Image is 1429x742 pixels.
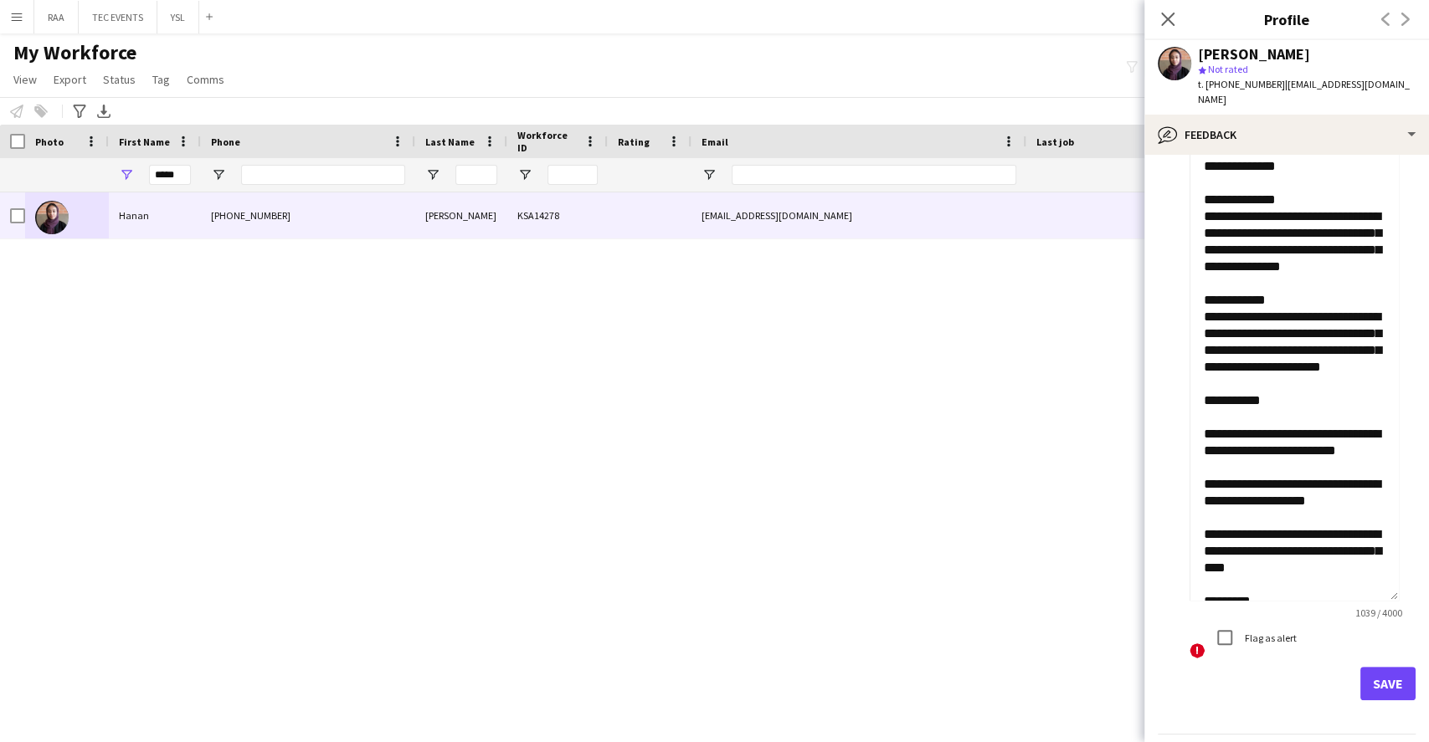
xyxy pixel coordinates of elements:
app-action-btn: Advanced filters [69,101,90,121]
button: Save [1360,667,1416,700]
span: Phone [211,136,240,148]
button: Open Filter Menu [211,167,226,182]
span: My Workforce [13,40,136,65]
div: [PERSON_NAME] [415,192,507,238]
input: Workforce ID Filter Input [547,165,598,185]
span: | [EMAIL_ADDRESS][DOMAIN_NAME] [1198,78,1410,105]
span: ! [1190,643,1205,658]
button: TEC EVENTS [79,1,157,33]
span: First Name [119,136,170,148]
div: [PHONE_NUMBER] [201,192,415,238]
span: View [13,72,37,87]
span: t. [PHONE_NUMBER] [1198,78,1285,90]
span: Last job [1036,136,1074,148]
button: Open Filter Menu [425,167,440,182]
h3: Profile [1144,8,1429,30]
div: Feedback [1144,115,1429,155]
a: Status [96,69,142,90]
span: Email [702,136,728,148]
button: YSL [157,1,199,33]
a: View [7,69,44,90]
button: Open Filter Menu [517,167,532,182]
input: Phone Filter Input [241,165,405,185]
span: 1039 / 4000 [1342,606,1416,619]
app-action-btn: Export XLSX [94,101,114,121]
span: Export [54,72,86,87]
button: Open Filter Menu [119,167,134,182]
input: Last Name Filter Input [455,165,497,185]
div: KSA14278 [507,192,608,238]
span: Not rated [1208,63,1248,75]
span: Status [103,72,136,87]
div: Hanan [109,192,201,238]
div: [PERSON_NAME] [1198,47,1310,62]
div: [EMAIL_ADDRESS][DOMAIN_NAME] [691,192,1026,238]
input: Email Filter Input [732,165,1016,185]
label: Flag as alert [1241,632,1297,644]
a: Export [47,69,93,90]
input: First Name Filter Input [149,165,191,185]
span: Last Name [425,136,475,148]
a: Tag [146,69,177,90]
span: Tag [152,72,170,87]
span: Rating [618,136,650,148]
a: Comms [180,69,231,90]
button: Open Filter Menu [702,167,717,182]
span: Workforce ID [517,129,578,154]
img: Hanan Aljasser [35,201,69,234]
span: Comms [187,72,224,87]
button: RAA [34,1,79,33]
span: Photo [35,136,64,148]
